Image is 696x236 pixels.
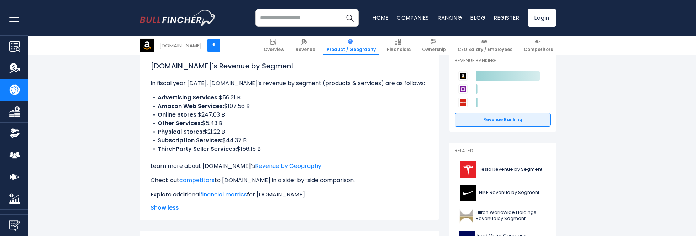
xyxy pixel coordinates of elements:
[479,190,539,196] span: NIKE Revenue by Segment
[260,36,288,55] a: Overview
[494,14,519,21] a: Register
[292,36,318,55] a: Revenue
[327,47,376,52] span: Product / Geography
[458,47,512,52] span: CEO Salary / Employees
[528,9,556,27] a: Login
[458,84,468,94] img: Wayfair competitors logo
[151,145,428,153] li: $156.15 B
[397,14,429,21] a: Companies
[151,204,428,212] span: Show less
[524,47,553,52] span: Competitors
[158,111,198,119] b: Online Stores:
[200,190,247,199] a: financial metrics
[151,119,428,128] li: $5.43 B
[151,102,428,111] li: $107.56 B
[459,208,474,224] img: HLT logo
[151,176,428,185] p: Check out to [DOMAIN_NAME] in a side-by-side comparison.
[384,36,414,55] a: Financials
[458,98,468,107] img: AutoZone competitors logo
[323,36,379,55] a: Product / Geography
[151,79,428,88] p: In fiscal year [DATE], [DOMAIN_NAME]'s revenue by segment (products & services) are as follows:
[521,36,556,55] a: Competitors
[455,183,551,202] a: NIKE Revenue by Segment
[151,61,428,71] h1: [DOMAIN_NAME]'s Revenue by Segment
[158,102,224,110] b: Amazon Web Services:
[158,93,219,102] b: Advertising Services:
[296,47,315,52] span: Revenue
[455,206,551,226] a: Hilton Worldwide Holdings Revenue by Segment
[151,93,428,102] li: $56.21 B
[459,185,477,201] img: NKE logo
[476,210,547,222] span: Hilton Worldwide Holdings Revenue by Segment
[373,14,388,21] a: Home
[140,10,216,26] img: bullfincher logo
[470,14,485,21] a: Blog
[151,128,428,136] li: $21.22 B
[151,136,428,145] li: $44.37 B
[455,113,551,127] a: Revenue Ranking
[151,162,428,170] p: Learn more about [DOMAIN_NAME]’s
[158,136,222,144] b: Subscription Services:
[455,160,551,179] a: Tesla Revenue by Segment
[140,39,154,52] img: AMZN logo
[438,14,462,21] a: Ranking
[264,47,284,52] span: Overview
[387,47,411,52] span: Financials
[179,176,215,184] a: competitors
[158,128,204,136] b: Physical Stores:
[479,166,542,173] span: Tesla Revenue by Segment
[422,47,446,52] span: Ownership
[255,162,321,170] a: Revenue by Geography
[455,148,551,154] p: Related
[140,10,216,26] a: Go to homepage
[419,36,449,55] a: Ownership
[454,36,516,55] a: CEO Salary / Employees
[159,41,202,50] div: [DOMAIN_NAME]
[9,128,20,139] img: Ownership
[207,39,220,52] a: +
[459,161,477,178] img: TSLA logo
[158,145,237,153] b: Third-Party Seller Services:
[151,111,428,119] li: $247.03 B
[458,71,468,81] img: Amazon.com competitors logo
[455,58,551,64] p: Revenue Ranking
[151,190,428,199] p: Explore additional for [DOMAIN_NAME].
[341,9,359,27] button: Search
[158,119,202,127] b: Other Services:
